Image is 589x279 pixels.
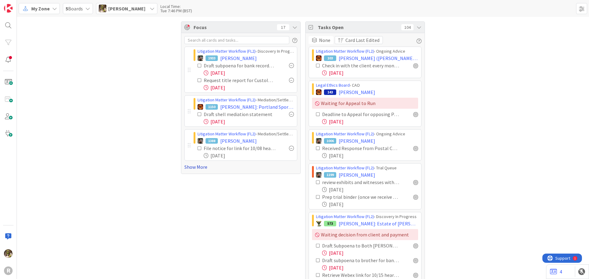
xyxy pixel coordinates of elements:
div: [DATE] [322,264,418,271]
a: Litigation Matter Workflow (FL2) [198,131,256,137]
div: Retrieve Webex link for 10/15 hearing [322,271,400,279]
div: [DATE] [322,201,418,208]
div: Tue 7:46 PM (BST) [160,9,192,13]
span: [PERSON_NAME] [220,55,257,62]
img: MW [198,138,203,144]
div: 1150 [206,104,218,110]
div: [DATE] [204,84,294,91]
img: Visit kanbanzone.com [4,4,13,13]
span: [PERSON_NAME] [339,89,375,96]
a: Litigation Matter Workflow (FL2) [316,165,374,171]
span: Boards [66,5,83,12]
div: review exhibits and witnesses with [PERSON_NAME] [322,179,400,186]
div: Waiting for Appeal to Run [312,98,418,109]
div: Draft shell mediation statement [204,111,275,118]
span: [PERSON_NAME]: Estate of [PERSON_NAME] [339,220,418,227]
div: 103 [324,55,336,61]
div: [DATE] [322,152,418,159]
span: [PERSON_NAME] ([PERSON_NAME] v [PERSON_NAME]) [339,55,418,62]
span: [PERSON_NAME]: Portland Sports Medicine & Spine, et al. v. The [PERSON_NAME] Group, et al. [220,103,294,111]
b: 5 [66,6,68,12]
span: Focus [194,24,272,31]
div: [DATE] [204,118,294,125]
a: Litigation Matter Workflow (FL2) [316,131,374,137]
span: Tasks Open [318,24,398,31]
div: R [4,266,13,275]
img: MW [316,138,321,144]
div: 1199 [324,172,336,178]
div: Draft subpoena to brother for bank recs & money rec'd from decedents accounts [322,257,400,264]
div: › CAO [316,82,418,89]
span: Support [13,1,28,8]
img: DG [99,5,106,12]
a: Litigation Matter Workflow (FL2) [316,48,374,54]
div: Request title report for Custolo property) check with clients real-estate agent) [204,77,275,84]
div: Received Response from Postal Counsel? [322,145,400,152]
img: NC [316,221,321,226]
span: [PERSON_NAME] [339,171,375,179]
div: Prep trial binder (once we receive new date) [322,193,400,201]
div: 1 [32,2,33,7]
div: [DATE] [322,69,418,77]
span: [PERSON_NAME] [220,137,257,145]
div: 1006 [324,138,336,144]
img: DG [4,249,13,258]
a: Litigation Matter Workflow (FL2) [316,214,374,219]
div: 1933 [206,55,218,61]
div: › Mediation/Settlement in Progress [198,131,294,137]
div: [DATE] [204,152,294,159]
div: Local Time: [160,4,192,9]
span: [PERSON_NAME] [339,137,375,145]
img: TR [198,104,203,110]
div: › Ongoing Advice [316,48,418,55]
div: [DATE] [204,69,294,77]
input: Search all cards and tasks... [184,36,289,44]
span: Card Last Edited [345,36,379,44]
div: › Discovery In Progress [198,48,294,55]
div: 104 [401,24,414,30]
a: 4 [550,268,562,275]
span: [PERSON_NAME] [108,5,145,12]
div: › Ongoing Advice [316,131,418,137]
span: None [319,36,330,44]
div: [DATE] [322,186,418,193]
a: Show More [184,163,297,171]
button: Card Last Edited [335,36,383,44]
div: 17 [277,24,289,30]
div: [DATE] [322,118,418,125]
img: TR [316,89,321,95]
div: Draft Subpoena to Both [PERSON_NAME] (ask [PERSON_NAME]) [322,242,400,249]
div: 1388 [206,138,218,144]
a: Litigation Matter Workflow (FL2) [198,48,256,54]
div: [DATE] [322,249,418,257]
span: My Zone [31,5,50,12]
div: File notice for link for 10/08 hearing [204,145,275,152]
div: › Discovery In Progress [316,213,418,220]
a: Legal Ethics Board [316,82,350,88]
div: 573 [324,221,336,226]
div: › Trial Queue [316,165,418,171]
div: Draft subpoena for bank records of decedent [204,62,275,69]
img: MW [316,172,321,178]
div: 143 [324,89,336,95]
div: Deadline to Appeal for opposing Party -[DATE] - If no appeal then close file. [322,111,400,118]
img: MW [198,55,203,61]
a: Litigation Matter Workflow (FL2) [198,97,256,103]
div: Check in with the client every month around the 15th Copy this task to next month if needed [322,62,400,69]
div: Waiting decision from client and payment [312,229,418,240]
div: › Mediation/Settlement in Progress [198,97,294,103]
img: TR [316,55,321,61]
